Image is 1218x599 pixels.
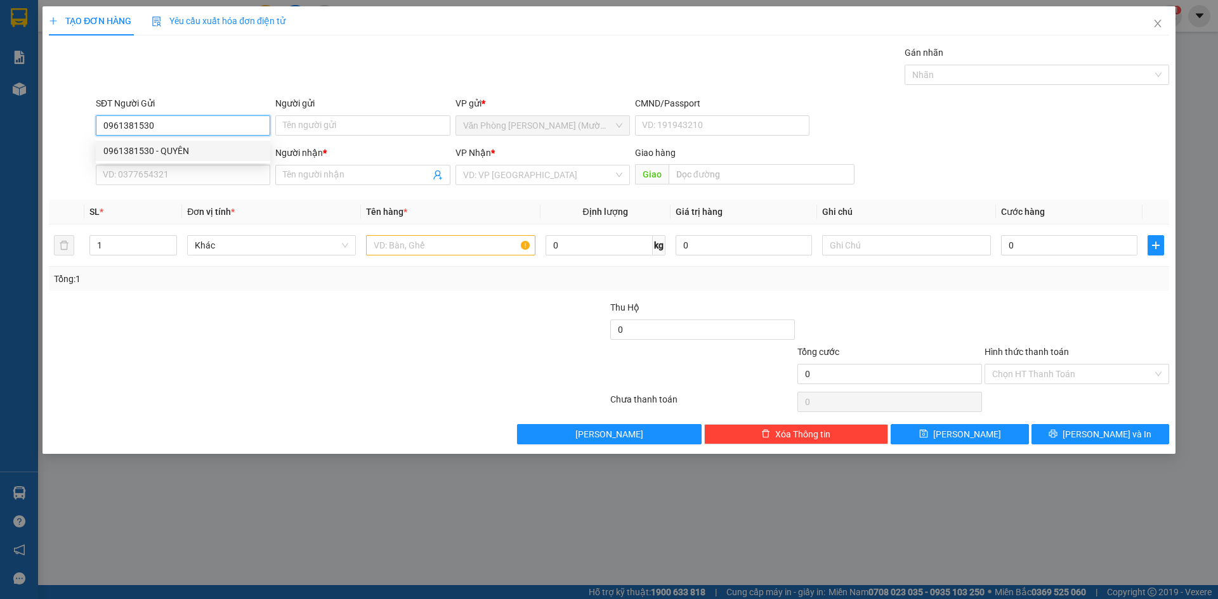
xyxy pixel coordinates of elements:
[275,96,450,110] div: Người gửi
[933,427,1001,441] span: [PERSON_NAME]
[797,347,839,357] span: Tổng cước
[275,146,450,160] div: Người nhận
[463,116,622,135] span: Văn Phòng Trần Phú (Mường Thanh)
[609,392,796,415] div: Chưa thanh toán
[107,48,174,58] b: [DOMAIN_NAME]
[517,424,702,444] button: [PERSON_NAME]
[1049,429,1058,439] span: printer
[1031,424,1169,444] button: printer[PERSON_NAME] và In
[16,16,79,79] img: logo.jpg
[455,96,630,110] div: VP gửi
[433,170,443,180] span: user-add
[1001,207,1045,217] span: Cước hàng
[822,235,991,255] input: Ghi Chú
[49,16,58,25] span: plus
[891,424,1028,444] button: save[PERSON_NAME]
[575,427,643,441] span: [PERSON_NAME]
[107,60,174,76] li: (c) 2017
[82,18,122,100] b: BIÊN NHẬN GỬI HÀNG
[610,302,639,312] span: Thu Hộ
[985,347,1069,357] label: Hình thức thanh toán
[1148,240,1163,250] span: plus
[669,164,855,184] input: Dọc đường
[1153,18,1163,29] span: close
[366,207,407,217] span: Tên hàng
[89,207,100,217] span: SL
[905,48,943,58] label: Gán nhãn
[653,235,665,255] span: kg
[1063,427,1151,441] span: [PERSON_NAME] và In
[103,144,263,158] div: 0961381530 - QUYÊN
[676,235,812,255] input: 0
[16,82,72,141] b: [PERSON_NAME]
[817,200,996,224] th: Ghi chú
[195,236,348,255] span: Khác
[583,207,628,217] span: Định lượng
[676,207,723,217] span: Giá trị hàng
[138,16,168,46] img: logo.jpg
[54,272,470,286] div: Tổng: 1
[152,16,285,26] span: Yêu cầu xuất hóa đơn điện tử
[366,235,535,255] input: VD: Bàn, Ghế
[919,429,928,439] span: save
[761,429,770,439] span: delete
[49,16,131,26] span: TẠO ĐƠN HÀNG
[635,148,676,158] span: Giao hàng
[96,141,270,161] div: 0961381530 - QUYÊN
[635,164,669,184] span: Giao
[96,96,270,110] div: SĐT Người Gửi
[54,235,74,255] button: delete
[775,427,830,441] span: Xóa Thông tin
[1140,6,1175,42] button: Close
[455,148,491,158] span: VP Nhận
[635,96,809,110] div: CMND/Passport
[704,424,889,444] button: deleteXóa Thông tin
[187,207,235,217] span: Đơn vị tính
[152,16,162,27] img: icon
[1148,235,1164,255] button: plus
